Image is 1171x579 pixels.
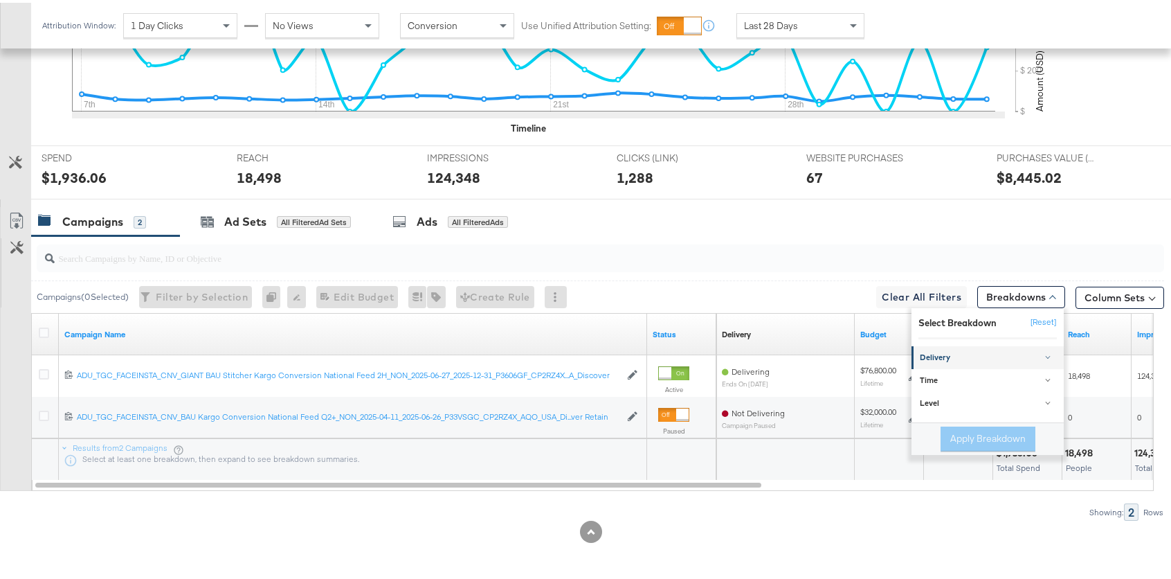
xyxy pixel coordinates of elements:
span: Delivering [732,364,770,374]
sub: ends on [DATE] [722,377,770,385]
div: 2 [1124,501,1138,518]
label: Use Unified Attribution Setting: [521,17,651,30]
div: 67 [806,165,823,185]
div: 124,348 [1134,444,1170,457]
span: 1 Day Clicks [131,17,183,29]
div: 0 [262,283,287,305]
button: [Reset] [1022,309,1057,331]
div: $32,000.00 [860,404,896,415]
div: Ad Sets [224,211,266,227]
div: Level [920,396,1057,407]
div: $8,445.02 [997,165,1062,185]
div: 124,348 [427,165,480,185]
div: 1,288 [617,165,653,185]
span: Conversion [408,17,457,29]
text: Amount (USD) [1033,48,1046,109]
label: Paused [658,424,689,433]
span: Total [1135,460,1152,470]
div: Delivery [920,350,1057,361]
div: 2 [134,213,146,226]
span: Clear All Filters [882,286,961,303]
div: Select Breakdown [918,314,997,327]
label: Active [658,382,689,391]
div: Timeline [511,119,546,132]
span: CLICKS (LINK) [617,149,720,162]
a: Your campaign name. [64,326,642,337]
div: $76,800.00 [860,362,896,373]
span: 0 [1068,409,1072,420]
span: No Views [273,17,314,29]
a: Reflects the ability of your Ad Campaign to achieve delivery based on ad states, schedule and bud... [722,326,751,337]
span: REACH [237,149,341,162]
div: All Filtered Ad Sets [277,213,351,226]
span: Last 28 Days [744,17,798,29]
a: Time [911,367,1064,390]
span: 124,348 [1137,368,1163,378]
a: The maximum amount you're willing to spend on your ads, on average each day or over the lifetime ... [860,326,918,337]
div: 18,498 [237,165,282,185]
span: People [1066,460,1092,470]
a: ADU_TGC_FACEINSTA_CNV_GIANT BAU Stitcher Kargo Conversion National Feed 2H_NON_2025-06-27_2025-12... [77,367,620,379]
sub: Campaign Paused [722,419,785,427]
div: Rows [1143,505,1164,515]
div: Showing: [1089,505,1124,515]
div: $1,936.06 [42,165,107,185]
span: 18,498 [1068,368,1090,378]
div: ADU_TGC_FACEINSTA_CNV_GIANT BAU Stitcher Kargo Conversion National Feed 2H_NON_2025-06-27_2025-12... [77,367,620,378]
div: Delivery [722,326,751,337]
div: Ads [417,211,437,227]
span: Total Spend [997,460,1040,470]
div: Campaigns [62,211,123,227]
a: The number of people your ad was served to. [1068,326,1126,337]
div: Campaigns ( 0 Selected) [37,288,129,301]
button: Clear All Filters [876,283,967,305]
button: Breakdowns [977,283,1065,305]
span: SPEND [42,149,145,162]
a: ADU_TGC_FACEINSTA_CNV_BAU Kargo Conversion National Feed Q2+_NON_2025-04-11_2025-06-26_P33VSGC_CP... [77,409,620,420]
sub: Lifetime [860,418,883,426]
div: All Filtered Ads [448,213,508,226]
span: WEBSITE PURCHASES [806,149,910,162]
div: 18,498 [1065,444,1097,457]
sub: Lifetime [860,376,883,384]
span: 0 [1137,409,1141,420]
a: Level [911,390,1064,413]
span: IMPRESSIONS [427,149,531,162]
span: Not Delivering [732,405,785,416]
div: Time [920,373,1057,384]
input: Search Campaigns by Name, ID or Objective [55,236,1062,263]
a: Shows the current state of your Ad Campaign. [653,326,711,337]
div: Attribution Window: [42,18,116,28]
span: PURCHASES VALUE (WEBSITE EVENTS) [997,149,1100,162]
a: Delivery [911,344,1064,366]
button: Column Sets [1075,284,1164,306]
